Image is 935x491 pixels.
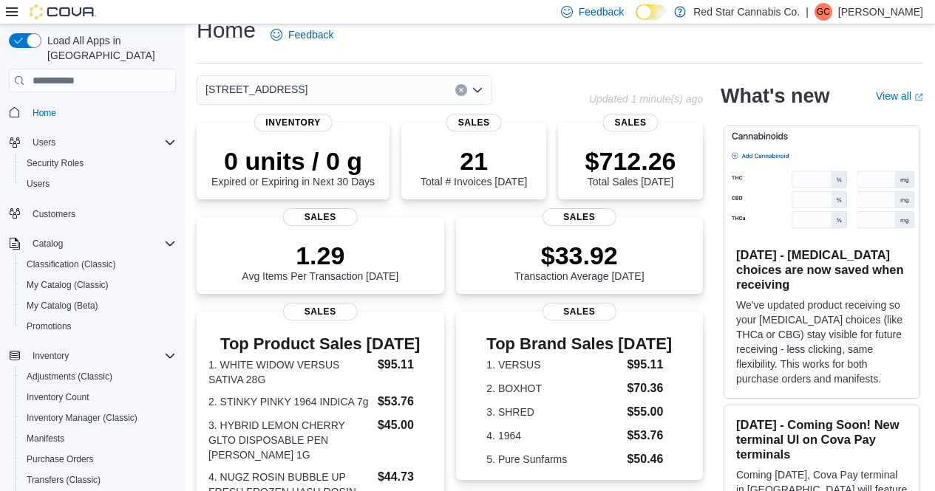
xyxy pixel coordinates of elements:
a: Promotions [21,317,78,335]
a: Users [21,175,55,193]
span: My Catalog (Classic) [21,276,176,294]
button: Users [27,134,61,151]
a: Customers [27,205,81,223]
div: Gianfranco Catalano [815,3,832,21]
svg: External link [914,93,923,102]
button: Catalog [3,233,182,254]
dd: $53.76 [378,393,432,411]
dd: $53.76 [627,427,672,444]
dd: $70.36 [627,380,672,397]
span: Sales [543,208,616,226]
dt: 1. VERSUS [486,357,621,372]
button: Promotions [15,316,182,337]
a: Purchase Orders [21,450,100,468]
span: Security Roles [21,154,176,172]
dt: 5. Pure Sunfarms [486,452,621,467]
span: Home [27,103,176,121]
span: Inventory Manager (Classic) [27,412,137,424]
h3: Top Brand Sales [DATE] [486,335,672,353]
span: Home [33,107,56,119]
p: Updated 1 minute(s) ago [589,93,703,105]
span: Catalog [27,235,176,253]
a: Feedback [265,20,339,49]
dt: 1. WHITE WIDOW VERSUS SATIVA 28G [208,357,372,387]
span: Promotions [21,317,176,335]
span: Security Roles [27,157,84,169]
a: My Catalog (Beta) [21,297,104,315]
dd: $95.11 [627,356,672,374]
div: Transaction Average [DATE] [514,241,645,282]
button: My Catalog (Beta) [15,295,182,316]
p: 1.29 [242,241,398,270]
span: Classification (Classic) [27,258,116,270]
a: Home [27,104,62,122]
span: Load All Apps in [GEOGRAPHIC_DATA] [41,33,176,63]
span: Sales [283,303,357,320]
span: Inventory [254,114,333,131]
button: My Catalog (Classic) [15,275,182,295]
p: [PERSON_NAME] [838,3,923,21]
dt: 2. BOXHOT [486,381,621,396]
a: View allExternal link [876,90,923,102]
dd: $55.00 [627,403,672,421]
span: Users [27,134,176,151]
button: Purchase Orders [15,449,182,470]
span: [STREET_ADDRESS] [205,80,307,98]
span: Adjustments (Classic) [21,368,176,385]
a: Security Roles [21,154,89,172]
span: Inventory [27,347,176,365]
a: Manifests [21,430,70,447]
h3: Top Product Sales [DATE] [208,335,432,353]
a: Inventory Count [21,388,95,406]
h2: What's new [721,84,829,108]
span: Users [33,137,55,148]
span: My Catalog (Beta) [21,297,176,315]
span: Catalog [33,238,63,250]
img: Cova [30,4,96,19]
button: Users [15,174,182,194]
button: Adjustments (Classic) [15,366,182,387]
span: Feedback [579,4,624,19]
div: Total # Invoices [DATE] [421,146,527,188]
span: Purchase Orders [21,450,176,468]
p: 0 units / 0 g [211,146,375,176]
p: Red Star Cannabis Co. [693,3,800,21]
span: Users [21,175,176,193]
dd: $45.00 [378,416,432,434]
div: Expired or Expiring in Next 30 Days [211,146,375,188]
p: | [806,3,809,21]
p: We've updated product receiving so your [MEDICAL_DATA] choices (like THCa or CBG) stay visible fo... [736,298,908,386]
span: Transfers (Classic) [27,474,101,486]
p: 21 [421,146,527,176]
a: Adjustments (Classic) [21,368,118,385]
span: Users [27,178,50,190]
dt: 3. SHRED [486,405,621,419]
span: Adjustments (Classic) [27,371,112,382]
button: Customers [3,203,182,224]
span: Dark Mode [636,20,636,21]
span: My Catalog (Beta) [27,300,98,312]
span: Classification (Classic) [21,255,176,273]
a: Transfers (Classic) [21,471,106,489]
span: Inventory Manager (Classic) [21,409,176,427]
button: Home [3,101,182,123]
a: My Catalog (Classic) [21,276,115,294]
span: Inventory Count [21,388,176,406]
span: Customers [27,205,176,223]
span: My Catalog (Classic) [27,279,109,291]
span: Inventory [33,350,69,362]
div: Total Sales [DATE] [585,146,676,188]
span: Promotions [27,320,72,332]
span: Transfers (Classic) [21,471,176,489]
button: Inventory Count [15,387,182,408]
button: Transfers (Classic) [15,470,182,490]
button: Classification (Classic) [15,254,182,275]
dd: $44.73 [378,468,432,486]
span: Feedback [288,27,333,42]
button: Clear input [455,84,467,96]
h3: [DATE] - [MEDICAL_DATA] choices are now saved when receiving [736,247,908,292]
span: Purchase Orders [27,453,94,465]
button: Open list of options [472,84,483,96]
span: Customers [33,208,75,220]
span: Sales [446,114,502,131]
